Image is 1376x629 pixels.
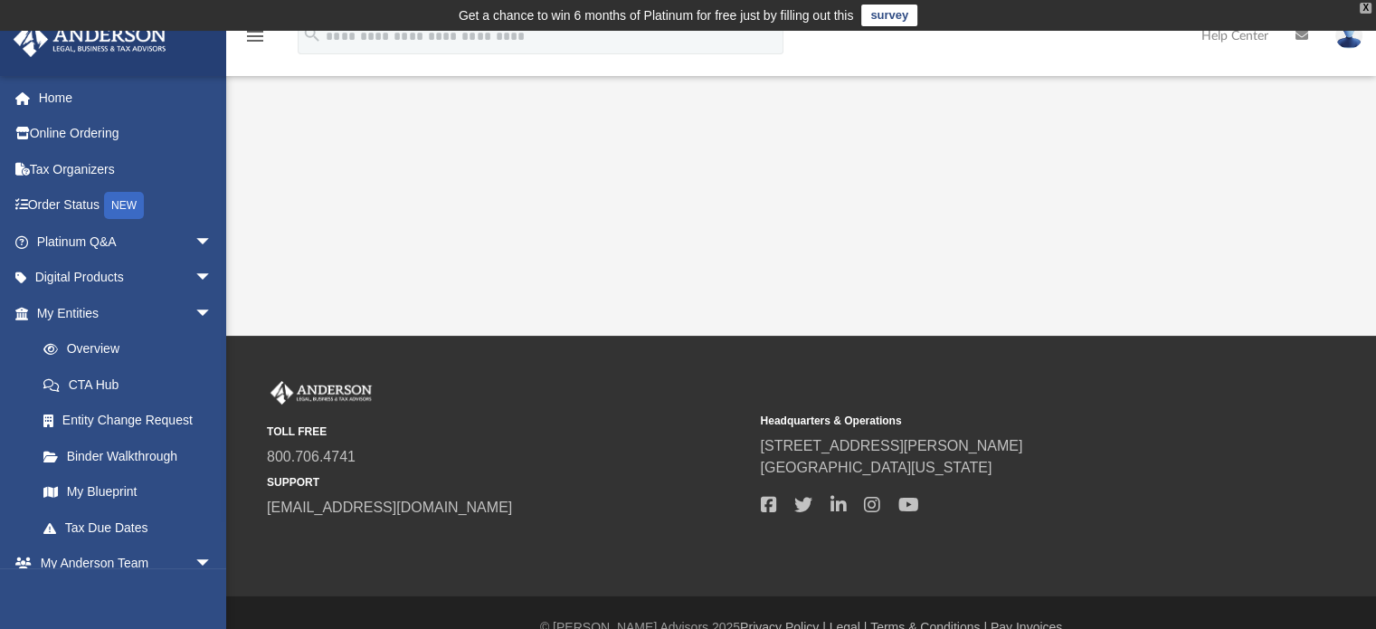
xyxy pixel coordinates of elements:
a: 800.706.4741 [267,449,356,464]
div: Get a chance to win 6 months of Platinum for free just by filling out this [459,5,854,26]
a: Tax Organizers [13,151,240,187]
a: Overview [25,331,240,367]
div: NEW [104,192,144,219]
a: Platinum Q&Aarrow_drop_down [13,224,240,260]
a: Digital Productsarrow_drop_down [13,260,240,296]
a: Home [13,80,240,116]
a: [STREET_ADDRESS][PERSON_NAME] [760,438,1022,453]
a: menu [244,34,266,47]
a: survey [861,5,917,26]
small: TOLL FREE [267,424,747,440]
i: menu [244,25,266,47]
a: My Blueprint [25,474,231,510]
span: arrow_drop_down [195,546,231,583]
img: Anderson Advisors Platinum Portal [267,381,375,405]
a: Entity Change Request [25,403,240,439]
img: User Pic [1335,23,1362,49]
span: arrow_drop_down [195,295,231,332]
a: My Entitiesarrow_drop_down [13,295,240,331]
a: [GEOGRAPHIC_DATA][US_STATE] [760,460,992,475]
span: arrow_drop_down [195,260,231,297]
a: CTA Hub [25,367,240,403]
i: search [302,24,322,44]
a: Binder Walkthrough [25,438,240,474]
a: [EMAIL_ADDRESS][DOMAIN_NAME] [267,500,512,515]
a: Tax Due Dates [25,510,240,546]
small: SUPPORT [267,474,747,491]
div: close [1360,3,1371,14]
a: Order StatusNEW [13,187,240,224]
span: arrow_drop_down [195,224,231,261]
a: Online Ordering [13,116,240,152]
small: Headquarters & Operations [760,413,1240,429]
img: Anderson Advisors Platinum Portal [8,22,172,57]
a: My Anderson Teamarrow_drop_down [13,546,231,582]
